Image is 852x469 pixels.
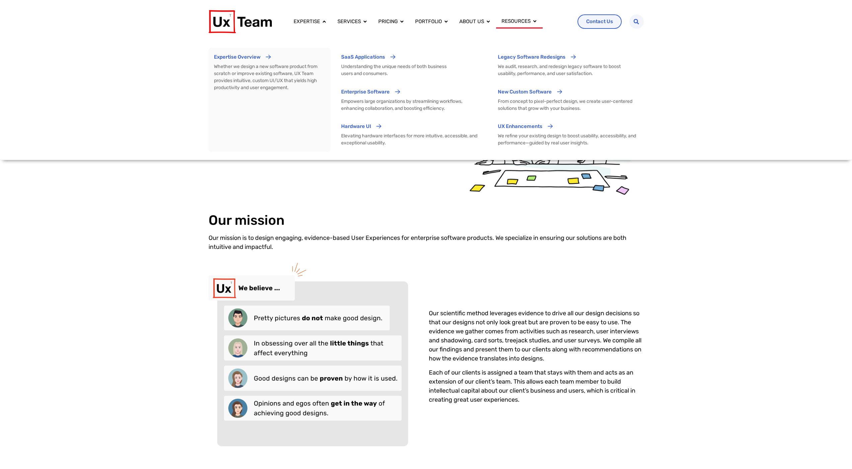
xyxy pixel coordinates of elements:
h2: Our mission [209,213,285,228]
a: UX Enhancements We refine your existing design to boost usability, accessibility, and performance... [492,117,644,152]
a: Enterprise Software Empowers large organizations by streamlining workflows, enhancing collaborati... [336,83,487,117]
a: Pricing [378,18,398,25]
p: Enterprise Software [341,88,390,96]
a: Portfolio [415,18,442,25]
p: Empowers large organizations by streamlining workflows, enhancing collaboration, and boosting eff... [341,98,482,112]
p: Each of our clients is assigned a team that stays with them and acts as an extension of our clien... [429,368,644,404]
p: Our scientific method leverages evidence to drive all our design decisions so that our designs no... [429,309,644,363]
div: Search [629,14,644,29]
a: Legacy Software Redesigns We audit, research, and redesign legacy software to boost usability, pe... [492,48,644,82]
a: Services [337,18,361,25]
a: Expertise [294,18,320,25]
a: Hardware UI Elevating hardware interfaces for more intuitive, accessible, and exceptional usability. [336,117,487,152]
p: We audit, research, and redesign legacy software to boost usability, performance, and user satisf... [498,63,638,77]
p: New Custom Software [498,88,552,96]
p: Hardware UI [341,123,371,130]
a: Contact Us [577,14,622,29]
div: Menu Toggle [288,15,572,29]
a: New Custom Software From concept to pixel-perfect design, we create user-centered solutions that ... [492,83,644,117]
p: Our mission is to design engaging, evidence-based User Experiences for enterprise software produc... [209,233,644,252]
p: Legacy Software Redesigns [498,53,565,61]
a: About us [459,18,484,25]
a: SaaS Applications Understanding the unique needs of both business users and consumers. [336,48,487,82]
p: SaaS Applications [341,53,385,61]
p: UX Enhancements [498,123,542,130]
img: UX Team Logo [209,10,272,33]
p: From concept to pixel-perfect design, we create user-centered solutions that grow with your busin... [498,98,638,112]
nav: Menu [288,15,572,29]
p: Expertise Overview [214,53,260,61]
a: Resources [501,17,531,25]
a: Expertise Overview Whether we design a new software product from scratch or improve existing soft... [209,48,330,152]
p: We refine your existing design to boost usability, accessibility, and performance—guided by real ... [498,132,638,146]
p: Understanding the unique needs of both business users and consumers. [341,63,454,77]
p: Elevating hardware interfaces for more intuitive, accessible, and exceptional usability. [341,132,482,146]
span: Contact Us [586,19,613,24]
p: Whether we design a new software product from scratch or improve existing software, UX Team provi... [214,63,325,91]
